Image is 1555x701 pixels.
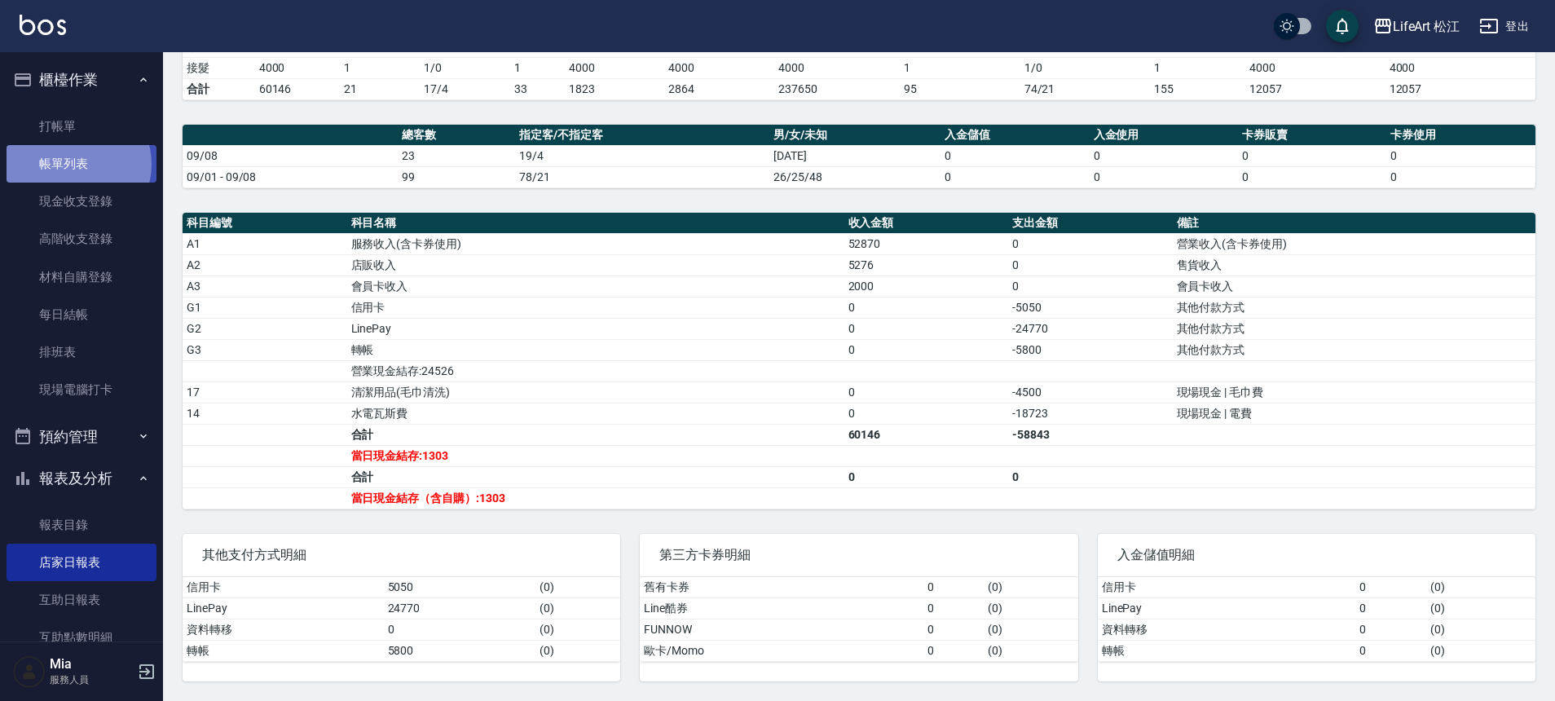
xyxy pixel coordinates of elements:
[347,297,844,318] td: 信用卡
[398,166,515,187] td: 99
[384,640,535,661] td: 5800
[347,487,844,509] td: 當日現金結存（含自購）:1303
[398,145,515,166] td: 23
[1008,233,1173,254] td: 0
[1098,577,1356,598] td: 信用卡
[1090,166,1238,187] td: 0
[640,640,923,661] td: 歐卡/Momo
[565,78,664,99] td: 1823
[7,506,156,544] a: 報表目錄
[769,145,940,166] td: [DATE]
[420,57,509,78] td: 1 / 0
[515,145,769,166] td: 19/4
[183,254,347,276] td: A2
[984,597,1078,619] td: ( 0 )
[7,108,156,145] a: 打帳單
[183,577,620,662] table: a dense table
[7,183,156,220] a: 現金收支登錄
[7,457,156,500] button: 報表及分析
[769,125,940,146] th: 男/女/未知
[1238,166,1386,187] td: 0
[384,619,535,640] td: 0
[183,339,347,360] td: G3
[1098,597,1356,619] td: LinePay
[7,59,156,101] button: 櫃檯作業
[7,145,156,183] a: 帳單列表
[535,640,620,661] td: ( 0 )
[984,577,1078,598] td: ( 0 )
[515,166,769,187] td: 78/21
[347,254,844,276] td: 店販收入
[7,220,156,258] a: 高階收支登錄
[774,57,899,78] td: 4000
[1426,577,1535,598] td: ( 0 )
[340,78,421,99] td: 21
[923,597,985,619] td: 0
[1098,619,1356,640] td: 資料轉移
[1173,276,1535,297] td: 會員卡收入
[347,381,844,403] td: 清潔用品(毛巾清洗)
[183,403,347,424] td: 14
[940,166,1089,187] td: 0
[515,125,769,146] th: 指定客/不指定客
[1355,597,1425,619] td: 0
[984,640,1078,661] td: ( 0 )
[183,276,347,297] td: A3
[1173,297,1535,318] td: 其他付款方式
[844,339,1009,360] td: 0
[1355,577,1425,598] td: 0
[923,640,985,661] td: 0
[1008,381,1173,403] td: -4500
[183,213,1535,509] table: a dense table
[183,619,384,640] td: 資料轉移
[844,381,1009,403] td: 0
[844,276,1009,297] td: 2000
[7,581,156,619] a: 互助日報表
[844,318,1009,339] td: 0
[7,619,156,656] a: 互助點數明細
[640,619,923,640] td: FUNNOW
[183,213,347,234] th: 科目編號
[347,424,844,445] td: 合計
[340,57,421,78] td: 1
[640,577,923,598] td: 舊有卡券
[183,125,1535,188] table: a dense table
[7,544,156,581] a: 店家日報表
[659,547,1058,563] span: 第三方卡券明細
[347,276,844,297] td: 會員卡收入
[1326,10,1359,42] button: save
[1355,619,1425,640] td: 0
[900,57,1020,78] td: 1
[1386,166,1535,187] td: 0
[1173,233,1535,254] td: 營業收入(含卡券使用)
[844,297,1009,318] td: 0
[1008,254,1173,276] td: 0
[420,78,509,99] td: 17/4
[1008,466,1173,487] td: 0
[1150,57,1245,78] td: 1
[7,416,156,458] button: 預約管理
[1386,125,1535,146] th: 卡券使用
[1426,619,1535,640] td: ( 0 )
[347,360,844,381] td: 營業現金結存:24526
[347,466,844,487] td: 合計
[535,577,620,598] td: ( 0 )
[940,145,1089,166] td: 0
[844,424,1009,445] td: 60146
[7,258,156,296] a: 材料自購登錄
[510,78,566,99] td: 33
[1173,254,1535,276] td: 售貨收入
[923,619,985,640] td: 0
[183,145,398,166] td: 09/08
[183,577,384,598] td: 信用卡
[1238,145,1386,166] td: 0
[347,445,844,466] td: 當日現金結存:1303
[255,57,340,78] td: 4000
[1150,78,1245,99] td: 155
[940,125,1089,146] th: 入金儲值
[1245,78,1385,99] td: 12057
[1008,403,1173,424] td: -18723
[1098,640,1356,661] td: 轉帳
[13,655,46,688] img: Person
[1355,640,1425,661] td: 0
